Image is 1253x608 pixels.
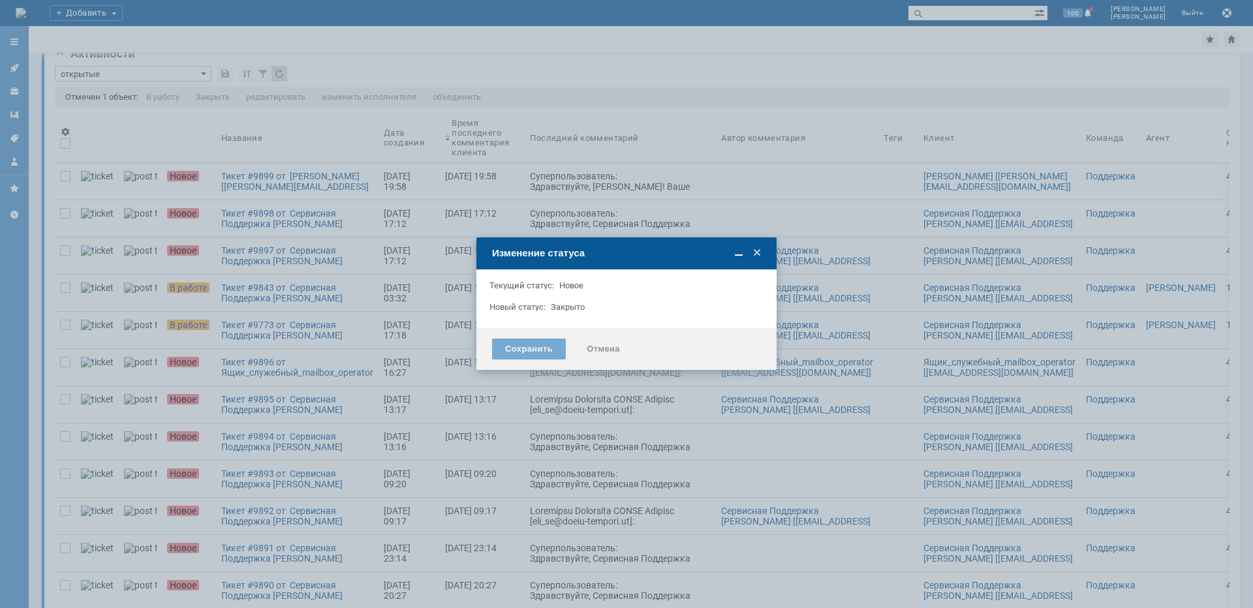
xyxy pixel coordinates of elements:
div: Изменение статуса [492,247,764,259]
span: Новое [559,281,583,290]
span: Закрыто [551,302,585,312]
span: Закрыть [750,247,764,260]
span: Свернуть (Ctrl + M) [732,247,745,260]
label: Новый статус: [489,302,546,312]
label: Текущий статус: [489,281,554,290]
